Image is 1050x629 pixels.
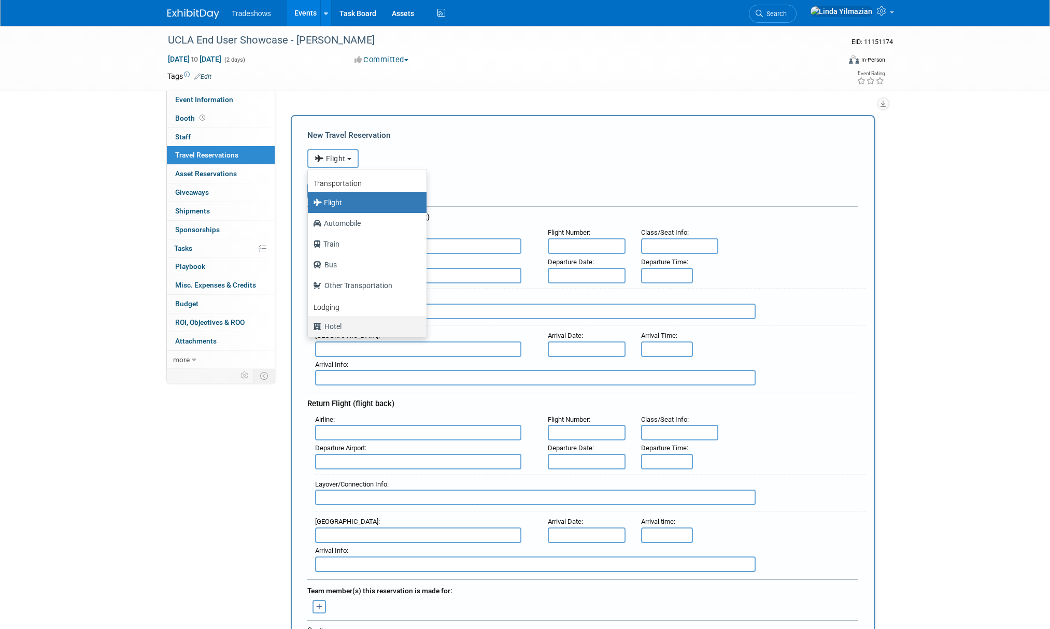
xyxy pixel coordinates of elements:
[307,149,359,168] button: Flight
[175,318,245,326] span: ROI, Objectives & ROO
[778,54,885,69] div: Event Format
[167,313,275,332] a: ROI, Objectives & ROO
[167,221,275,239] a: Sponsorships
[254,369,275,382] td: Toggle Event Tabs
[314,303,339,311] b: Lodging
[175,207,210,215] span: Shipments
[167,146,275,164] a: Travel Reservations
[315,547,347,554] span: Arrival Info
[313,215,416,232] label: Automobile
[548,228,590,236] small: :
[548,258,592,266] span: Departure Date
[313,256,416,273] label: Bus
[315,361,347,368] span: Arrival Info
[6,4,536,15] body: Rich Text Area. Press ALT-0 for help.
[307,581,858,598] div: Team member(s) this reservation is made for:
[164,31,824,50] div: UCLA End User Showcase - [PERSON_NAME]
[194,73,211,80] a: Edit
[308,172,427,192] a: Transportation
[810,6,873,17] img: Linda Yilmazian
[175,337,217,345] span: Attachments
[167,295,275,313] a: Budget
[175,262,205,270] span: Playbook
[315,518,378,525] span: [GEOGRAPHIC_DATA]
[315,416,335,423] small: :
[641,228,687,236] span: Class/Seat Info
[167,109,275,127] a: Booth
[861,56,885,64] div: In-Person
[307,130,858,141] div: New Travel Reservation
[167,128,275,146] a: Staff
[308,296,427,316] a: Lodging
[641,332,676,339] span: Arrival Time
[313,277,416,294] label: Other Transportation
[641,228,689,236] small: :
[315,480,387,488] span: Layover/Connection Info
[307,399,394,408] span: Return Flight (flight back)
[548,332,583,339] small: :
[167,276,275,294] a: Misc. Expenses & Credits
[232,9,271,18] span: Tradeshows
[197,114,207,122] span: Booth not reserved yet
[315,480,389,488] small: :
[175,169,237,178] span: Asset Reservations
[167,9,219,19] img: ExhibitDay
[641,518,674,525] span: Arrival time
[167,71,211,81] td: Tags
[167,202,275,220] a: Shipments
[313,194,416,211] label: Flight
[548,518,583,525] small: :
[314,179,362,188] b: Transportation
[236,369,254,382] td: Personalize Event Tab Strip
[641,416,689,423] small: :
[315,518,380,525] small: :
[313,236,416,252] label: Train
[641,416,687,423] span: Class/Seat Info
[190,55,200,63] span: to
[175,188,209,196] span: Giveaways
[307,168,858,183] div: Booking Confirmation Number:
[641,518,675,525] small: :
[849,55,859,64] img: Format-Inperson.png
[548,518,581,525] span: Arrival Date
[315,444,365,452] span: Departure Airport
[641,444,688,452] small: :
[175,225,220,234] span: Sponsorships
[167,351,275,369] a: more
[167,91,275,109] a: Event Information
[763,10,787,18] span: Search
[167,183,275,202] a: Giveaways
[223,56,245,63] span: (2 days)
[852,38,893,46] span: Event ID: 11151174
[641,444,687,452] span: Departure Time
[175,114,207,122] span: Booth
[548,444,594,452] small: :
[173,355,190,364] span: more
[175,151,238,159] span: Travel Reservations
[313,318,416,335] label: Hotel
[174,244,192,252] span: Tasks
[548,416,590,423] small: :
[167,332,275,350] a: Attachments
[315,154,346,163] span: Flight
[351,54,413,65] button: Committed
[548,444,592,452] span: Departure Date
[548,332,581,339] span: Arrival Date
[749,5,797,23] a: Search
[167,239,275,258] a: Tasks
[167,165,275,183] a: Asset Reservations
[315,444,366,452] small: :
[175,281,256,289] span: Misc. Expenses & Credits
[548,258,594,266] small: :
[641,258,688,266] small: :
[315,416,333,423] span: Airline
[548,228,589,236] span: Flight Number
[175,95,233,104] span: Event Information
[641,332,677,339] small: :
[641,258,687,266] span: Departure Time
[175,299,198,308] span: Budget
[857,71,885,76] div: Event Rating
[167,54,222,64] span: [DATE] [DATE]
[315,547,348,554] small: :
[548,416,589,423] span: Flight Number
